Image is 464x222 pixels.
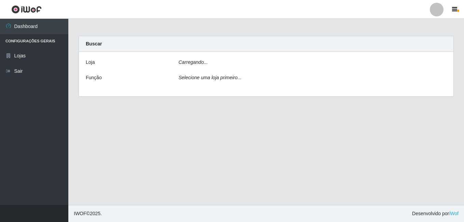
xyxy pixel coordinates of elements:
[11,5,42,14] img: CoreUI Logo
[86,74,102,81] label: Função
[179,75,242,80] i: Selecione uma loja primeiro...
[179,59,208,65] i: Carregando...
[86,59,95,66] label: Loja
[74,210,102,217] span: © 2025 .
[449,211,459,216] a: iWof
[412,210,459,217] span: Desenvolvido por
[86,41,102,46] strong: Buscar
[74,211,86,216] span: IWOF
